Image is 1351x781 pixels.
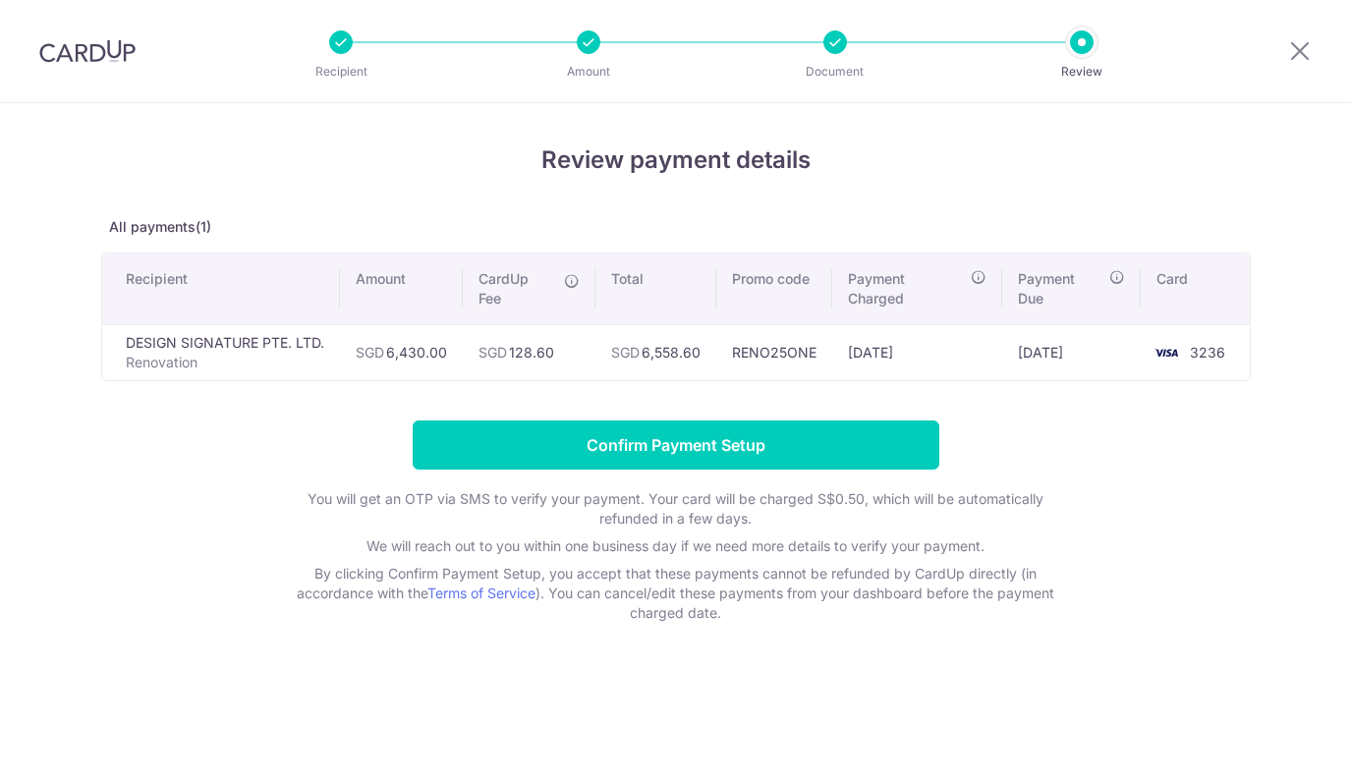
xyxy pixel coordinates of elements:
[1141,253,1249,324] th: Card
[268,62,414,82] p: Recipient
[478,269,555,308] span: CardUp Fee
[1190,344,1225,361] span: 3236
[283,489,1069,529] p: You will get an OTP via SMS to verify your payment. Your card will be charged S$0.50, which will ...
[611,344,640,361] span: SGD
[516,62,661,82] p: Amount
[102,253,340,324] th: Recipient
[478,344,507,361] span: SGD
[340,324,463,380] td: 6,430.00
[716,253,832,324] th: Promo code
[101,217,1251,237] p: All payments(1)
[102,324,340,380] td: DESIGN SIGNATURE PTE. LTD.
[413,420,939,470] input: Confirm Payment Setup
[595,324,716,380] td: 6,558.60
[101,142,1251,178] h4: Review payment details
[848,269,964,308] span: Payment Charged
[283,564,1069,623] p: By clicking Confirm Payment Setup, you accept that these payments cannot be refunded by CardUp di...
[595,253,716,324] th: Total
[283,536,1069,556] p: We will reach out to you within one business day if we need more details to verify your payment.
[1018,269,1104,308] span: Payment Due
[427,585,535,601] a: Terms of Service
[463,324,596,380] td: 128.60
[356,344,384,361] span: SGD
[762,62,908,82] p: Document
[832,324,1001,380] td: [DATE]
[1147,341,1186,364] img: <span class="translation_missing" title="translation missing: en.account_steps.new_confirm_form.b...
[126,353,324,372] p: Renovation
[340,253,463,324] th: Amount
[1009,62,1154,82] p: Review
[716,324,832,380] td: RENO25ONE
[39,39,136,63] img: CardUp
[1002,324,1142,380] td: [DATE]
